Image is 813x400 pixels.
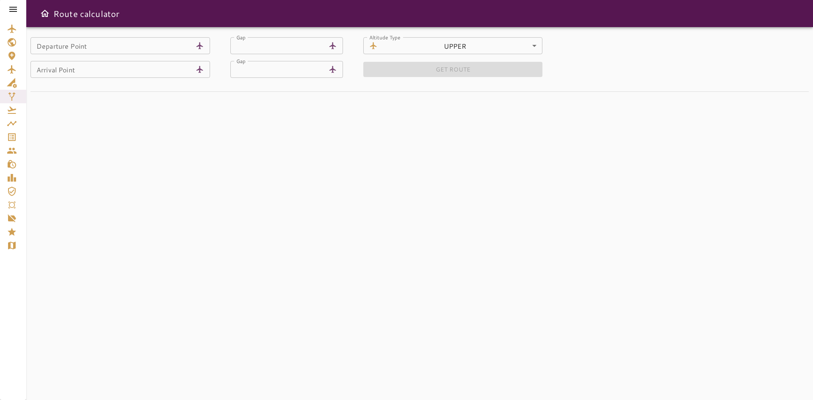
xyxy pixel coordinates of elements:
div: UPPER [381,37,543,54]
label: Gap [236,57,246,64]
button: Open drawer [36,5,53,22]
label: Gap [236,33,246,41]
label: Altitude Type [369,33,401,41]
h6: Route calculator [53,7,119,20]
